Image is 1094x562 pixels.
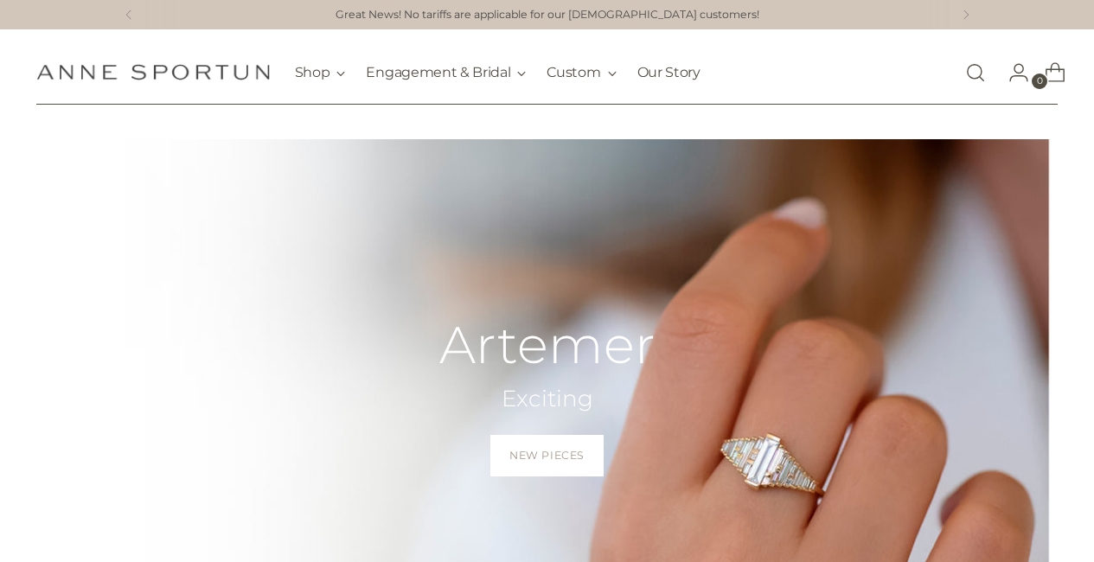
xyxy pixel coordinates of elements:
button: Custom [547,54,616,92]
a: Anne Sportun Fine Jewellery [36,64,270,80]
button: Engagement & Bridal [366,54,526,92]
button: Shop [295,54,346,92]
a: Our Story [637,54,701,92]
h2: Artemer [439,316,656,374]
h2: Exciting [439,384,656,414]
a: Go to the account page [995,55,1029,90]
span: 0 [1032,73,1047,89]
span: New Pieces [509,448,585,463]
a: New Pieces [490,435,604,476]
a: Open search modal [958,55,993,90]
a: Great News! No tariffs are applicable for our [DEMOGRAPHIC_DATA] customers! [336,7,759,23]
a: Open cart modal [1031,55,1065,90]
